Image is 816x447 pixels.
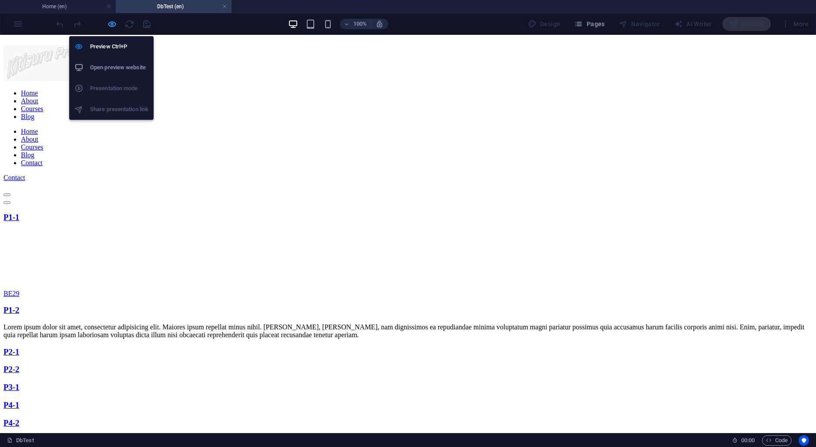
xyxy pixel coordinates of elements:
[3,330,19,339] a: Trigger 4
[7,435,34,446] a: Click to cancel selection. Double-click to open Pages
[3,348,19,357] a: Trigger 5
[3,255,19,262] a: BE29
[732,435,755,446] h6: Session time
[741,435,755,446] span: 00 00
[3,178,19,187] a: Trigger 1
[524,17,564,31] div: Design (Ctrl+Alt+Y)
[571,17,608,31] button: Pages
[3,366,19,375] strong: P4-1
[21,93,38,100] a: Home
[353,19,367,29] h6: 100%
[21,54,38,62] a: Home
[21,101,38,108] a: About
[376,20,383,28] i: On resize automatically adjust zoom level to fit chosen device.
[21,62,38,70] a: About
[3,312,19,322] strong: P2-1
[3,383,19,393] strong: P4-2
[3,366,19,375] a: Trigger 6
[766,435,788,446] span: Code
[3,330,19,339] strong: P2-2
[3,288,813,304] div: Content 2
[3,10,80,46] img: kitisurupro.click
[21,78,34,85] a: Blog
[3,271,19,280] a: Trigger 2
[21,116,34,124] a: Blog
[3,312,19,322] a: Trigger 3
[21,124,43,132] a: Contact
[116,2,232,11] h4: DbTest (en)
[762,435,792,446] button: Code
[3,348,19,357] strong: P3-1
[340,19,371,29] button: 100%
[3,383,19,393] a: Trigger 7
[3,288,813,304] p: Lorem ipsum dolor sit amet, consectetur adipisicing elit. Maiores ipsum repellat minus nihil. [PE...
[3,271,19,280] strong: P1-2
[90,41,148,52] h6: Preview Ctrl+P
[3,196,813,263] div: Content 1
[574,20,604,28] span: Pages
[3,139,25,146] a: Contact
[21,108,44,116] a: Courses
[799,435,809,446] button: Usercentrics
[747,437,749,444] span: :
[90,62,148,73] h6: Open preview website
[3,178,19,187] strong: P1-1
[21,70,44,78] a: Courses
